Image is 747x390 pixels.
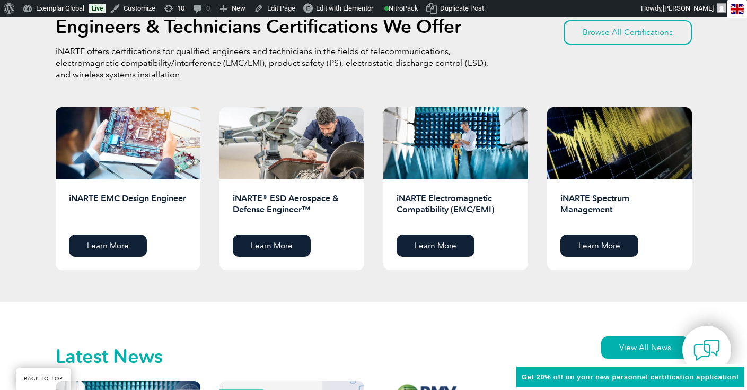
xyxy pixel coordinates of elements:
[56,348,163,365] h2: Latest News
[16,368,71,390] a: BACK TO TOP
[69,235,147,257] a: Learn More
[560,193,679,227] h2: iNARTE Spectrum Management
[56,18,461,35] h2: Engineers & Technicians Certifications We Offer
[564,20,692,45] a: Browse All Certifications
[69,193,187,227] h2: iNARTE EMC Design Engineer
[56,46,490,81] p: iNARTE offers certifications for qualified engineers and technicians in the fields of telecommuni...
[233,193,351,227] h2: iNARTE® ESD Aerospace & Defense Engineer™
[731,4,744,14] img: en
[233,235,311,257] a: Learn More
[89,4,106,13] a: Live
[663,4,714,12] span: [PERSON_NAME]
[397,193,515,227] h2: iNARTE Electromagnetic Compatibility (EMC/EMI)
[560,235,638,257] a: Learn More
[693,337,720,363] img: contact-chat.png
[316,4,373,12] span: Edit with Elementor
[522,373,739,381] span: Get 20% off on your new personnel certification application!
[601,336,689,359] a: View All News
[397,235,474,257] a: Learn More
